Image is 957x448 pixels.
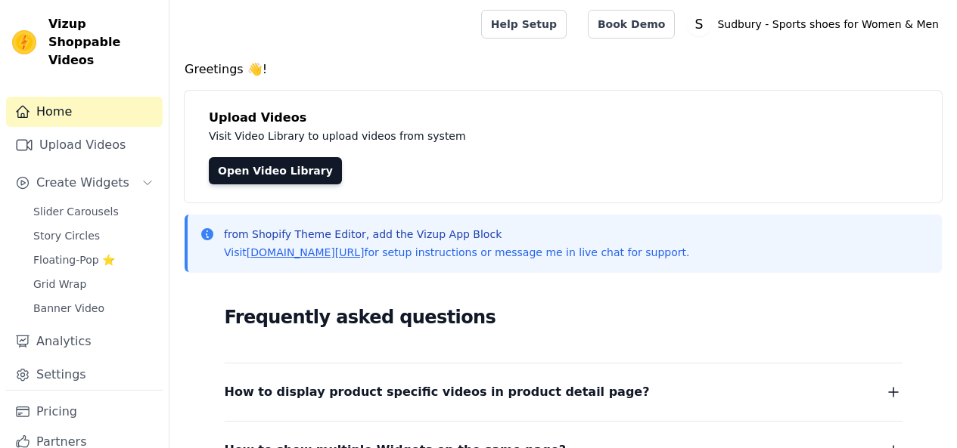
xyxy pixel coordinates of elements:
span: Floating-Pop ⭐ [33,252,115,267]
a: Analytics [6,326,163,357]
p: from Shopify Theme Editor, add the Vizup App Block [224,227,689,242]
p: Visit for setup instructions or message me in live chat for support. [224,245,689,260]
a: Open Video Library [209,157,342,184]
button: How to display product specific videos in product detail page? [225,382,903,403]
img: Vizup [12,30,36,54]
span: Grid Wrap [33,277,86,292]
a: Floating-Pop ⭐ [24,249,163,270]
span: Banner Video [33,301,104,316]
h2: Frequently asked questions [225,302,903,332]
span: Create Widgets [36,174,129,192]
a: [DOMAIN_NAME][URL] [247,246,365,258]
h4: Greetings 👋! [185,60,942,79]
a: Slider Carousels [24,201,163,222]
span: Vizup Shoppable Videos [48,15,157,70]
a: Story Circles [24,225,163,246]
a: Pricing [6,397,163,427]
a: Settings [6,360,163,390]
a: Upload Videos [6,130,163,160]
a: Help Setup [481,10,567,39]
span: How to display product specific videos in product detail page? [225,382,650,403]
p: Visit Video Library to upload videos from system [209,127,887,145]
button: Create Widgets [6,168,163,198]
span: Slider Carousels [33,204,119,219]
button: S Sudbury - Sports shoes for Women & Men [687,11,945,38]
a: Grid Wrap [24,273,163,295]
a: Home [6,97,163,127]
span: Story Circles [33,228,100,243]
text: S [695,17,704,32]
p: Sudbury - Sports shoes for Women & Men [711,11,945,38]
a: Book Demo [588,10,675,39]
a: Banner Video [24,298,163,319]
h4: Upload Videos [209,109,918,127]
